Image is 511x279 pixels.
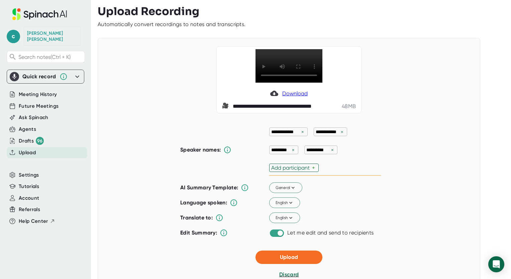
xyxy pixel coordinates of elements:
b: Translate to: [180,214,213,221]
span: Search notes (Ctrl + K) [18,54,71,60]
button: Ask Spinach [19,114,48,121]
div: Add participant [271,165,312,171]
b: Speaker names: [180,147,221,153]
b: Edit Summary: [180,229,217,236]
button: General [269,183,302,193]
div: × [300,129,306,135]
button: English [269,213,300,223]
button: Tutorials [19,183,39,190]
h3: Upload Recording [98,5,504,18]
span: video [222,102,230,110]
span: Help Center [19,217,48,225]
div: Let me edit and send to recipients [287,229,374,236]
button: Upload [19,149,36,157]
span: c [7,30,20,43]
button: Drafts 96 [19,137,44,145]
button: Account [19,194,39,202]
span: English [276,200,294,206]
div: 96 [36,137,44,145]
button: Referrals [19,206,40,213]
span: Upload [280,254,298,260]
div: 48 MB [342,103,356,110]
span: General [276,185,296,191]
div: Chris Fleming [27,30,77,42]
button: Settings [19,171,39,179]
span: Discard [279,271,299,278]
span: Download [282,90,308,97]
div: × [290,147,296,153]
div: × [329,147,335,153]
button: Upload [255,251,322,264]
button: Discard [279,271,299,279]
button: Agents [19,125,36,133]
div: × [339,129,345,135]
div: Open Intercom Messenger [488,256,504,272]
button: Future Meetings [19,102,59,110]
div: Quick record [22,73,56,80]
div: Quick record [10,70,81,83]
div: Automatically convert recordings to notes and transcripts. [98,21,245,28]
span: English [276,215,294,221]
div: Drafts [19,137,44,145]
b: Language spoken: [180,199,227,206]
button: Meeting History [19,91,57,98]
button: Help Center [19,217,55,225]
button: English [269,198,300,208]
div: + [312,165,317,171]
a: Download [270,89,308,97]
b: AI Summary Template: [180,184,238,191]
